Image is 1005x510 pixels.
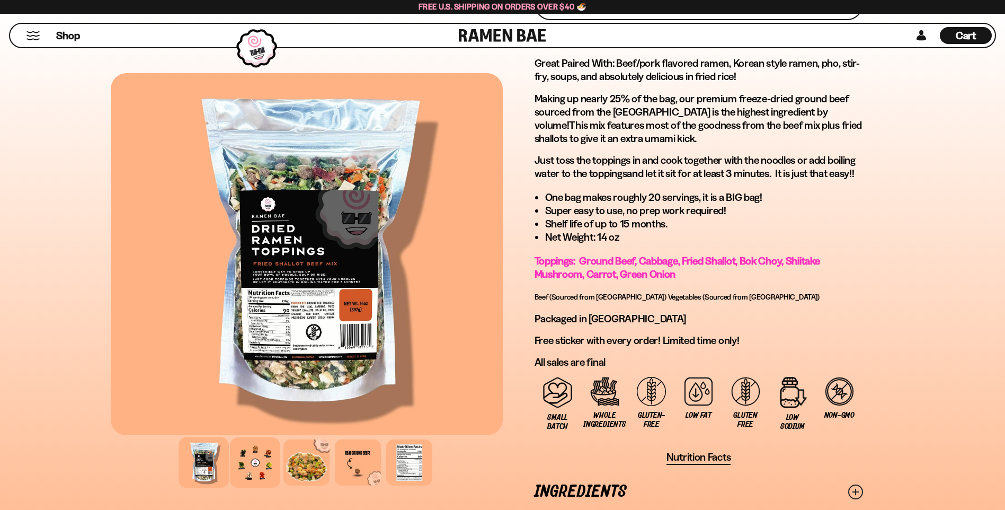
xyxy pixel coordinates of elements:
[535,473,863,510] a: Ingredients
[545,191,863,204] li: One bag makes roughly 20 servings, it is a BIG bag!
[634,411,670,429] span: Gluten-free
[583,411,626,429] span: Whole Ingredients
[540,413,576,431] span: Small Batch
[535,92,863,145] p: Making up nearly 25% of the bag, our premium freeze-dried ground beef sourced from the [GEOGRAPHI...
[56,27,80,44] a: Shop
[535,154,856,180] span: toss the toppings in and cook together with the noodles or add boiling water to the toppings
[940,24,992,47] div: Cart
[774,413,811,431] span: Low Sodium
[666,451,731,464] span: Nutrition Facts
[686,411,711,420] span: Low Fat
[727,411,764,429] span: Gluten Free
[535,356,863,369] p: All sales are final
[535,154,863,180] p: Just and let it sit for at least 3 minutes. It is just that easy!!
[535,292,820,302] span: Beef (Sourced from [GEOGRAPHIC_DATA]) Vegetables (Sourced from [GEOGRAPHIC_DATA])
[535,312,863,326] p: Packaged in [GEOGRAPHIC_DATA]
[545,204,863,217] li: Super easy to use, no prep work required!
[26,31,40,40] button: Mobile Menu Trigger
[956,29,976,42] span: Cart
[666,451,731,465] button: Nutrition Facts
[535,57,863,83] h2: Great Paired With: Beef/pork flavored ramen, Korean style ramen, pho, stir-fry, soups, and absolu...
[824,411,855,420] span: Non-GMO
[419,2,586,12] span: Free U.S. Shipping on Orders over $40 🍜
[56,29,80,43] span: Shop
[535,334,740,347] span: Free sticker with every order! Limited time only!
[535,254,820,280] span: Toppings: Ground Beef, Cabbage, Fried Shallot, Bok Choy, Shiitake Mushroom, Carrot, Green Onion
[545,231,863,244] li: Net Weight: 14 oz
[535,119,862,145] span: This mix features most of the goodness from the beef mix plus fried shallots to give it an extra ...
[545,217,863,231] li: Shelf life of up to 15 months.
